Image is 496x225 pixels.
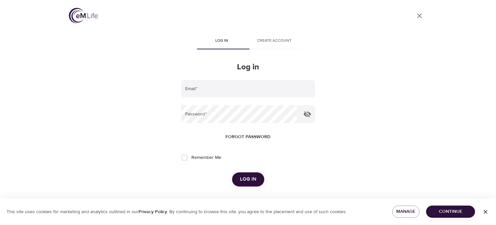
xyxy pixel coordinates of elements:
a: close [412,8,427,24]
span: Log in [240,175,256,184]
button: Continue [426,206,475,218]
a: Privacy Policy [139,209,167,215]
span: Create account [252,37,297,44]
button: Manage [392,206,419,218]
span: Continue [431,208,470,216]
span: Forgot password [226,133,270,141]
button: Forgot password [223,131,273,143]
span: Log in [200,37,244,44]
div: disabled tabs example [181,34,315,49]
span: Remember Me [191,154,221,161]
img: logo [69,8,98,23]
span: Manage [398,208,414,216]
h2: Log in [181,63,315,72]
button: Log in [232,172,264,186]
